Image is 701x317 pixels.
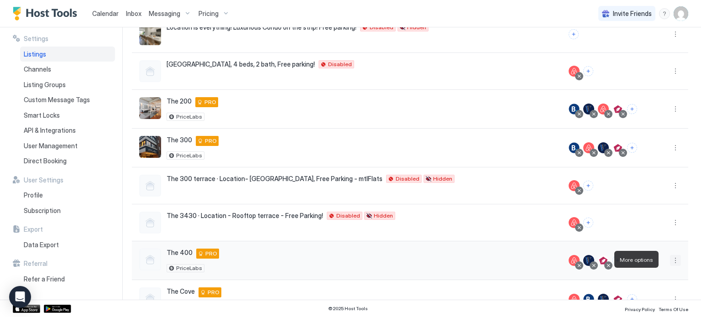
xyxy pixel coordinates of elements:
[20,62,115,77] a: Channels
[44,305,71,313] a: Google Play Store
[670,29,681,40] div: menu
[670,66,681,77] div: menu
[583,218,593,228] button: Connect channels
[670,66,681,77] button: More options
[24,207,61,215] span: Subscription
[92,9,119,18] a: Calendar
[24,81,66,89] span: Listing Groups
[612,255,623,265] button: Connect channels
[126,10,141,17] span: Inbox
[670,29,681,40] button: More options
[659,307,688,312] span: Terms Of Use
[167,212,323,220] span: The 3430 · Location - Rooftop terrace - Free Parking!
[670,255,681,266] div: menu
[20,237,115,253] a: Data Export
[613,10,652,18] span: Invite Friends
[139,23,161,45] div: listing image
[670,217,681,228] button: More options
[24,65,51,73] span: Channels
[24,260,47,268] span: Referral
[167,136,192,144] span: The 300
[670,104,681,114] div: menu
[569,29,579,39] button: Connect channels
[625,307,655,312] span: Privacy Policy
[583,66,593,76] button: Connect channels
[24,225,43,234] span: Export
[659,304,688,313] a: Terms Of Use
[670,142,681,153] div: menu
[20,138,115,154] a: User Management
[24,176,63,184] span: User Settings
[139,136,161,158] div: listing image
[670,217,681,228] div: menu
[205,249,217,258] span: PRO
[24,126,76,135] span: API & Integrations
[167,97,192,105] span: The 200
[199,10,219,18] span: Pricing
[24,35,48,43] span: Settings
[24,96,90,104] span: Custom Message Tags
[627,104,637,114] button: Connect channels
[20,187,115,203] a: Profile
[627,294,637,304] button: Connect channels
[20,123,115,138] a: API & Integrations
[126,9,141,18] a: Inbox
[670,104,681,114] button: More options
[20,203,115,218] a: Subscription
[24,275,65,283] span: Refer a Friend
[583,181,593,191] button: Connect channels
[20,271,115,287] a: Refer a Friend
[625,304,655,313] a: Privacy Policy
[670,180,681,191] div: menu
[670,255,681,266] button: More options
[24,111,60,120] span: Smart Locks
[674,6,688,21] div: User profile
[13,7,81,21] a: Host Tools Logo
[20,77,115,93] a: Listing Groups
[208,288,220,296] span: PRO
[20,47,115,62] a: Listings
[670,180,681,191] button: More options
[20,92,115,108] a: Custom Message Tags
[24,241,59,249] span: Data Export
[659,8,670,19] div: menu
[167,175,382,183] span: The 300 terrace · Location- [GEOGRAPHIC_DATA], Free Parking - mtlFlats
[670,294,681,305] div: menu
[24,157,67,165] span: Direct Booking
[620,256,653,263] span: More options
[139,97,161,119] div: listing image
[20,108,115,123] a: Smart Locks
[670,294,681,305] button: More options
[204,98,216,106] span: PRO
[149,10,180,18] span: Messaging
[24,191,43,199] span: Profile
[24,50,46,58] span: Listings
[9,286,31,308] div: Open Intercom Messenger
[205,137,217,145] span: PRO
[13,305,40,313] a: App Store
[20,153,115,169] a: Direct Booking
[167,60,315,68] span: [GEOGRAPHIC_DATA], 4 beds, 2 bath, Free parking!
[24,142,78,150] span: User Management
[670,142,681,153] button: More options
[627,143,637,153] button: Connect channels
[167,287,195,296] span: The Cove
[328,306,368,312] span: © 2025 Host Tools
[92,10,119,17] span: Calendar
[167,249,193,257] span: The 400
